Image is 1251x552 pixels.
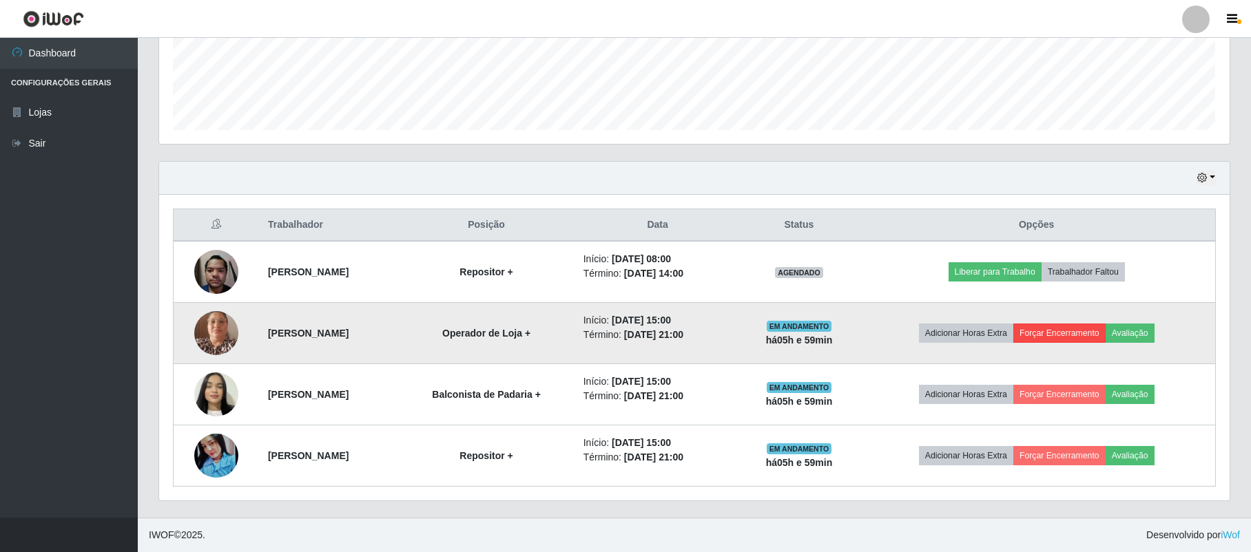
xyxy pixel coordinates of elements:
[612,315,671,326] time: [DATE] 15:00
[1042,262,1125,282] button: Trabalhador Faltou
[767,321,832,332] span: EM ANDAMENTO
[775,267,823,278] span: AGENDADO
[268,389,349,400] strong: [PERSON_NAME]
[1106,446,1155,465] button: Avaliação
[612,376,671,387] time: [DATE] 15:00
[1221,529,1240,540] a: iWof
[919,385,1013,404] button: Adicionar Horas Extra
[766,396,833,407] strong: há 05 h e 59 min
[858,209,1215,242] th: Opções
[624,452,683,463] time: [DATE] 21:00
[624,329,683,340] time: [DATE] 21:00
[397,209,575,242] th: Posição
[268,450,349,461] strong: [PERSON_NAME]
[583,374,732,389] li: Início:
[194,242,238,301] img: 1729471132560.jpeg
[583,252,732,266] li: Início:
[766,457,833,468] strong: há 05 h e 59 min
[1106,385,1155,404] button: Avaliação
[583,450,732,465] li: Término:
[194,294,238,372] img: 1730323738403.jpeg
[260,209,397,242] th: Trabalhador
[949,262,1042,282] button: Liberar para Trabalho
[459,450,513,461] strong: Repositor +
[583,436,732,450] li: Início:
[583,328,732,342] li: Término:
[268,266,349,277] strong: [PERSON_NAME]
[766,335,833,346] strong: há 05 h e 59 min
[442,328,530,339] strong: Operador de Loja +
[459,266,513,277] strong: Repositor +
[624,390,683,401] time: [DATE] 21:00
[612,253,671,264] time: [DATE] 08:00
[1013,385,1106,404] button: Forçar Encerramento
[612,437,671,448] time: [DATE] 15:00
[583,389,732,403] li: Término:
[919,446,1013,465] button: Adicionar Horas Extra
[23,10,84,28] img: CoreUI Logo
[575,209,741,242] th: Data
[194,355,238,434] img: 1732552187376.jpeg
[1106,323,1155,343] button: Avaliação
[1146,528,1240,542] span: Desenvolvido por
[149,529,174,540] span: IWOF
[767,382,832,393] span: EM ANDAMENTO
[268,328,349,339] strong: [PERSON_NAME]
[583,266,732,281] li: Término:
[149,528,205,542] span: © 2025 .
[919,323,1013,343] button: Adicionar Horas Extra
[432,389,541,400] strong: Balconista de Padaria +
[583,313,732,328] li: Início:
[1013,323,1106,343] button: Forçar Encerramento
[1013,446,1106,465] button: Forçar Encerramento
[194,427,238,485] img: 1734919568838.jpeg
[767,443,832,454] span: EM ANDAMENTO
[624,268,683,279] time: [DATE] 14:00
[741,209,858,242] th: Status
